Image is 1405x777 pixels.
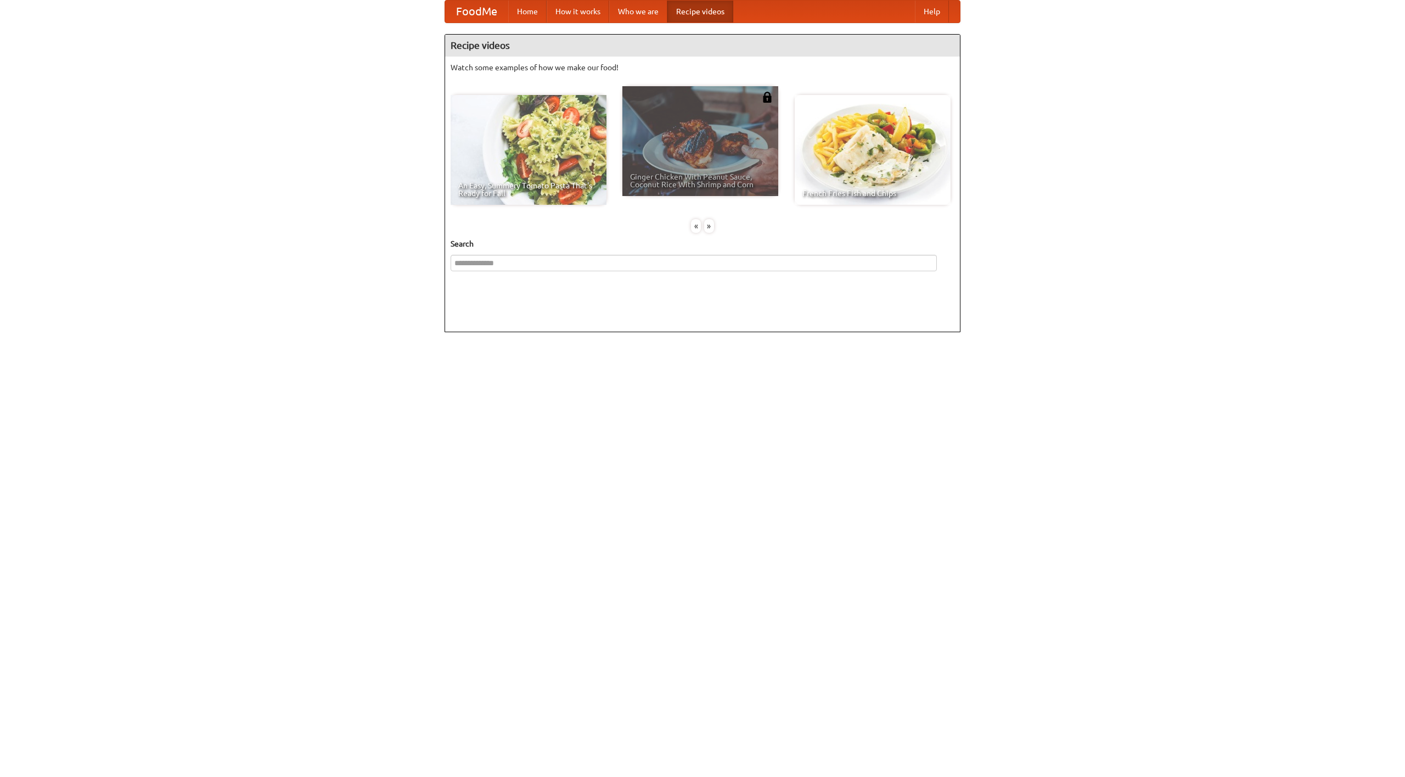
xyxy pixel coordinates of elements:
[451,62,954,73] p: Watch some examples of how we make our food!
[795,95,951,205] a: French Fries Fish and Chips
[547,1,609,23] a: How it works
[802,189,943,197] span: French Fries Fish and Chips
[451,238,954,249] h5: Search
[762,92,773,103] img: 483408.png
[508,1,547,23] a: Home
[451,95,606,205] a: An Easy, Summery Tomato Pasta That's Ready for Fall
[458,182,599,197] span: An Easy, Summery Tomato Pasta That's Ready for Fall
[609,1,667,23] a: Who we are
[704,219,714,233] div: »
[915,1,949,23] a: Help
[667,1,733,23] a: Recipe videos
[691,219,701,233] div: «
[445,1,508,23] a: FoodMe
[445,35,960,57] h4: Recipe videos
